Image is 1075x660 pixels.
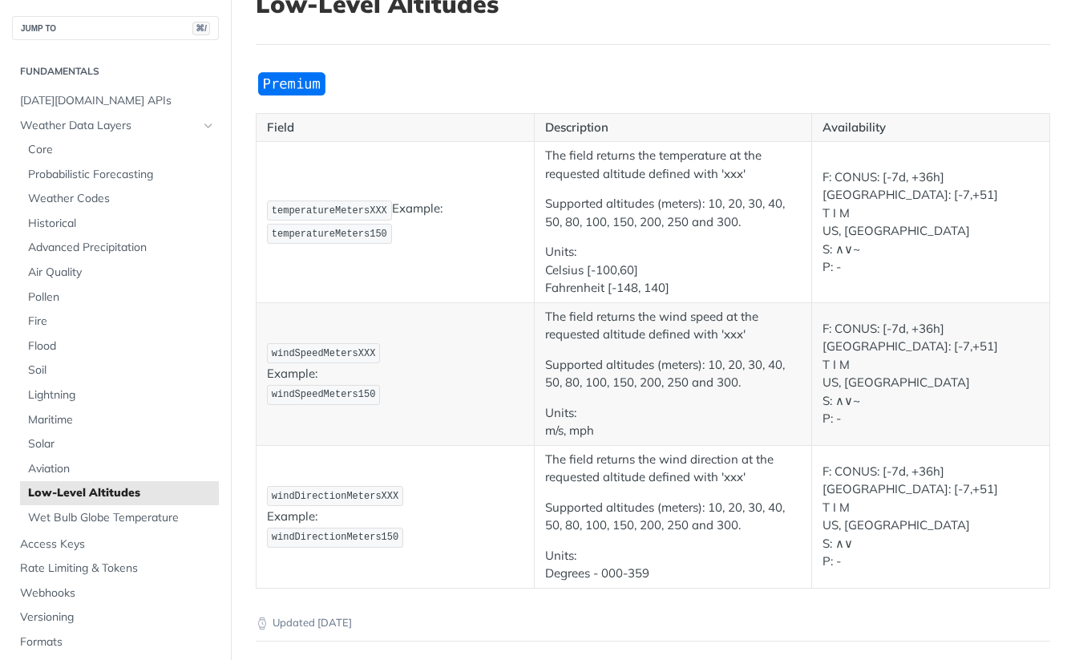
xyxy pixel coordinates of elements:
a: Weather Data LayersHide subpages for Weather Data Layers [12,114,219,138]
span: temperatureMetersXXX [272,205,387,217]
a: Historical [20,212,219,236]
p: Units: m/s, mph [545,404,802,440]
span: Access Keys [20,537,215,553]
a: Pollen [20,285,219,310]
p: F: CONUS: [-7d, +36h] [GEOGRAPHIC_DATA]: [-7,+51] T I M US, [GEOGRAPHIC_DATA] S: ∧∨~ P: - [822,168,1039,277]
span: Fire [28,314,215,330]
p: Example: [267,342,523,406]
a: Formats [12,630,219,654]
p: The field returns the wind direction at the requested altitude defined with 'xxx' [545,451,802,487]
a: Weather Codes [20,187,219,211]
p: Availability [822,119,1039,137]
span: Formats [20,634,215,650]
span: Solar [28,436,215,452]
a: Core [20,138,219,162]
span: temperatureMeters150 [272,229,387,240]
span: Air Quality [28,265,215,281]
a: Webhooks [12,581,219,605]
p: F: CONUS: [-7d, +36h] [GEOGRAPHIC_DATA]: [-7,+51] T I M US, [GEOGRAPHIC_DATA] S: ∧∨~ P: - [822,320,1039,428]
span: Maritime [28,412,215,428]
button: JUMP TO⌘/ [12,16,219,40]
p: Example: [267,484,523,549]
span: windSpeedMetersXXX [272,348,376,359]
span: Probabilistic Forecasting [28,167,215,183]
p: The field returns the temperature at the requested altitude defined with 'xxx' [545,147,802,183]
span: [DATE][DOMAIN_NAME] APIs [20,93,215,109]
span: Wet Bulb Globe Temperature [28,510,215,526]
p: Description [545,119,802,137]
button: Hide subpages for Weather Data Layers [202,119,215,132]
span: windDirectionMetersXXX [272,491,398,502]
span: Rate Limiting & Tokens [20,561,215,577]
a: [DATE][DOMAIN_NAME] APIs [12,89,219,113]
a: Probabilistic Forecasting [20,163,219,187]
span: Versioning [20,609,215,626]
span: windSpeedMeters150 [272,389,376,400]
a: Maritime [20,408,219,432]
span: Core [28,142,215,158]
a: Solar [20,432,219,456]
p: F: CONUS: [-7d, +36h] [GEOGRAPHIC_DATA]: [-7,+51] T I M US, [GEOGRAPHIC_DATA] S: ∧∨ P: - [822,463,1039,571]
a: Access Keys [12,532,219,557]
a: Advanced Precipitation [20,236,219,260]
a: Versioning [12,605,219,630]
a: Flood [20,334,219,358]
p: Supported altitudes (meters): 10, 20, 30, 40, 50, 80, 100, 150, 200, 250 and 300. [545,195,802,231]
a: Air Quality [20,261,219,285]
span: Weather Codes [28,191,215,207]
a: Fire [20,310,219,334]
span: windDirectionMeters150 [272,532,398,543]
span: Lightning [28,387,215,403]
p: Units: Celsius [-100,60] Fahrenheit [-148, 140] [545,243,802,298]
p: Example: [267,199,523,245]
p: The field returns the wind speed at the requested altitude defined with 'xxx' [545,308,802,344]
p: Field [267,119,523,137]
a: Lightning [20,383,219,407]
a: Wet Bulb Globe Temperature [20,506,219,530]
a: Aviation [20,457,219,481]
p: Supported altitudes (meters): 10, 20, 30, 40, 50, 80, 100, 150, 200, 250 and 300. [545,499,802,535]
span: Webhooks [20,585,215,601]
span: Advanced Precipitation [28,240,215,256]
p: Supported altitudes (meters): 10, 20, 30, 40, 50, 80, 100, 150, 200, 250 and 300. [545,356,802,392]
a: Soil [20,358,219,383]
span: Pollen [28,290,215,306]
p: Units: Degrees - 000-359 [545,547,802,583]
span: Historical [28,216,215,232]
span: Soil [28,362,215,379]
h2: Fundamentals [12,64,219,79]
span: Aviation [28,461,215,477]
a: Rate Limiting & Tokens [12,557,219,581]
span: Weather Data Layers [20,118,198,134]
span: Low-Level Altitudes [28,485,215,501]
span: Flood [28,338,215,354]
span: ⌘/ [192,22,210,35]
p: Updated [DATE] [256,615,1050,631]
a: Low-Level Altitudes [20,481,219,505]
